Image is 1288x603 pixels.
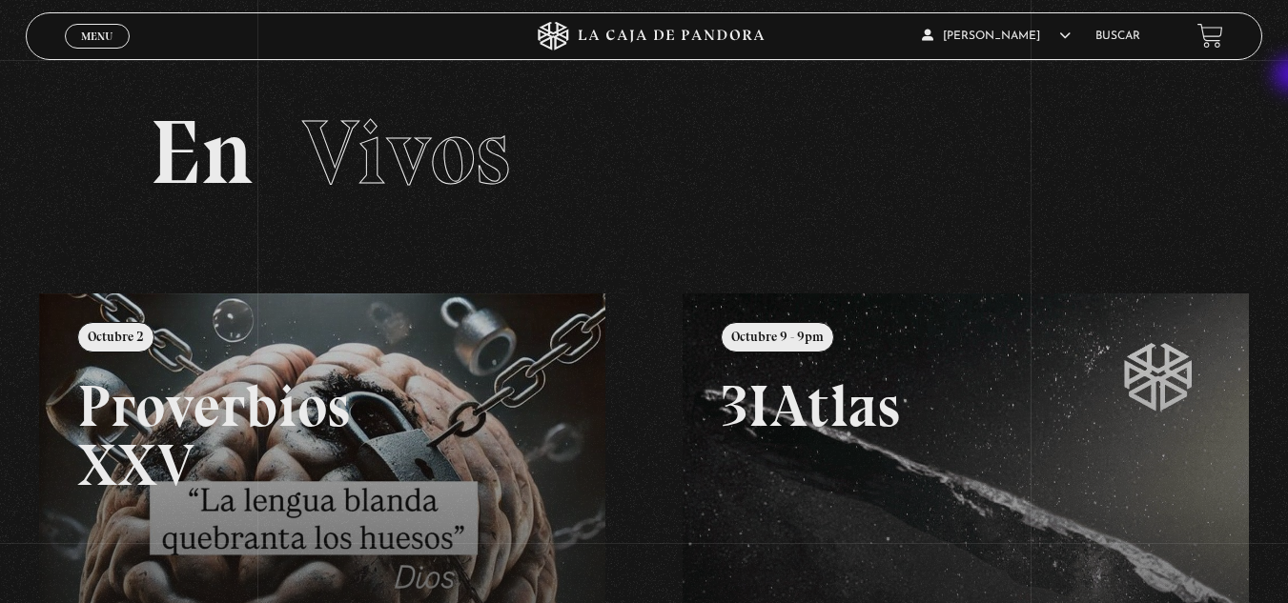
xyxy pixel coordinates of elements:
[81,30,112,42] span: Menu
[150,108,1139,198] h2: En
[1197,23,1223,49] a: View your shopping cart
[922,30,1071,42] span: [PERSON_NAME]
[302,98,510,207] span: Vivos
[1095,30,1140,42] a: Buscar
[74,46,119,59] span: Cerrar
